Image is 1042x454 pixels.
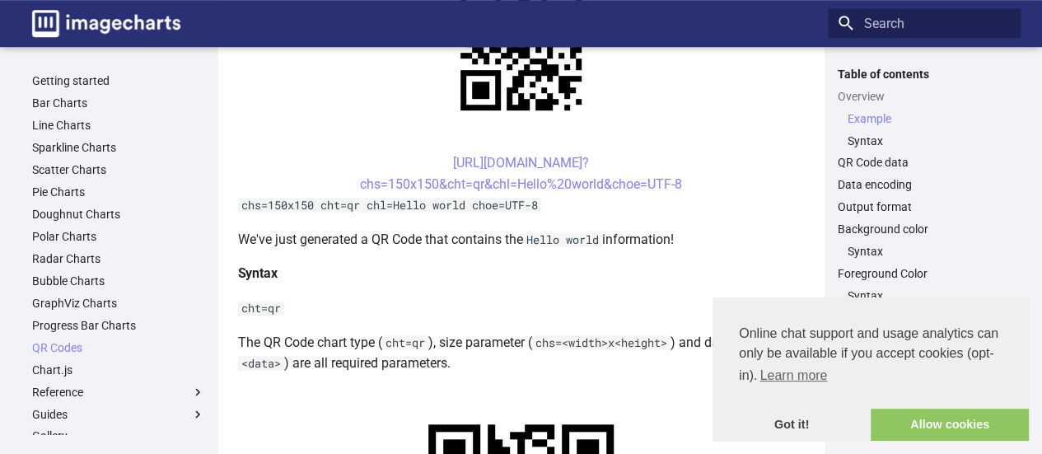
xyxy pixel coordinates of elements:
[523,232,602,247] code: Hello world
[848,111,1011,126] a: Example
[838,266,1011,281] a: Foreground Color
[238,263,805,284] h4: Syntax
[32,363,205,377] a: Chart.js
[838,111,1011,148] nav: Overview
[32,73,205,88] a: Getting started
[32,229,205,244] a: Polar Charts
[32,340,205,355] a: QR Codes
[360,155,682,192] a: [URL][DOMAIN_NAME]?chs=150x150&cht=qr&chl=Hello%20world&choe=UTF-8
[32,251,205,266] a: Radar Charts
[871,409,1029,442] a: allow cookies
[32,385,205,400] label: Reference
[838,288,1011,303] nav: Foreground Color
[828,67,1021,82] label: Table of contents
[238,332,805,374] p: The QR Code chart type ( ), size parameter ( ) and data ( ) are all required parameters.
[713,409,871,442] a: dismiss cookie message
[32,274,205,288] a: Bubble Charts
[828,8,1021,38] input: Search
[32,10,180,37] img: logo
[848,244,1011,259] a: Syntax
[32,96,205,110] a: Bar Charts
[838,199,1011,214] a: Output format
[713,297,1029,441] div: cookieconsent
[838,177,1011,192] a: Data encoding
[32,118,205,133] a: Line Charts
[838,222,1011,236] a: Background color
[848,133,1011,148] a: Syntax
[382,335,428,350] code: cht=qr
[757,363,829,388] a: learn more about cookies
[828,67,1021,326] nav: Table of contents
[238,229,805,250] p: We've just generated a QR Code that contains the information!
[32,207,205,222] a: Doughnut Charts
[32,296,205,311] a: GraphViz Charts
[32,140,205,155] a: Sparkline Charts
[838,89,1011,104] a: Overview
[532,335,671,350] code: chs=<width>x<height>
[848,288,1011,303] a: Syntax
[838,244,1011,259] nav: Background color
[32,185,205,199] a: Pie Charts
[26,3,187,44] a: Image-Charts documentation
[32,162,205,177] a: Scatter Charts
[739,324,1002,388] span: Online chat support and usage analytics can only be available if you accept cookies (opt-in).
[32,318,205,333] a: Progress Bar Charts
[238,198,541,213] code: chs=150x150 cht=qr chl=Hello world choe=UTF-8
[238,301,284,316] code: cht=qr
[32,428,205,443] a: Gallery
[32,407,205,422] label: Guides
[838,155,1011,170] a: QR Code data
